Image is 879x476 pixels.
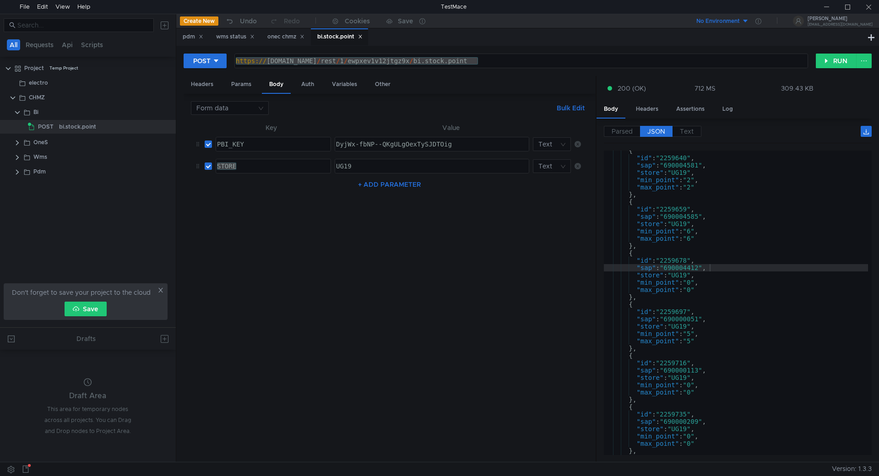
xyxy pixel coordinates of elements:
input: Search... [17,20,148,30]
div: Params [224,76,259,93]
div: Drafts [76,333,96,344]
div: Save [398,18,413,24]
div: Bi [33,105,38,119]
div: Log [715,101,740,118]
button: + ADD PARAMETER [354,179,424,190]
div: onec chmz [267,32,304,42]
div: No Environment [696,17,740,26]
button: Api [59,39,76,50]
div: Assertions [669,101,712,118]
div: Auth [294,76,321,93]
div: 712 MS [695,84,716,92]
button: POST [184,54,227,68]
div: Wms [33,150,47,164]
div: Headers [184,76,221,93]
button: Undo [218,14,263,28]
span: POST [38,120,54,134]
div: CHMZ [29,91,45,104]
button: Create New [180,16,218,26]
div: OneS [33,135,48,149]
th: Value [331,122,571,133]
button: All [7,39,20,50]
div: Variables [325,76,364,93]
span: Version: 1.3.3 [832,462,872,476]
span: Don't forget to save your project to the cloud [12,287,151,298]
button: No Environment [685,14,749,28]
div: Pdm [33,165,46,178]
button: RUN [816,54,857,68]
div: Cookies [345,16,370,27]
div: [PERSON_NAME] [808,16,873,21]
button: Save [65,302,107,316]
div: Body [262,76,291,94]
div: POST [193,56,211,66]
div: [EMAIL_ADDRESS][DOMAIN_NAME] [808,23,873,26]
div: 309.43 KB [781,84,814,92]
div: electro [29,76,48,90]
div: Temp Project [49,61,78,75]
div: Other [368,76,398,93]
button: Requests [23,39,56,50]
button: Bulk Edit [553,103,588,114]
button: Redo [263,14,306,28]
span: JSON [647,127,665,135]
div: Undo [240,16,257,27]
span: Text [680,127,694,135]
button: Scripts [78,39,106,50]
div: Project [24,61,44,75]
div: bi.stock.point [317,32,363,42]
div: pdm [183,32,203,42]
div: bi.stock.point [59,120,96,134]
th: Key [212,122,331,133]
span: 200 (OK) [618,83,646,93]
div: Body [597,101,625,119]
div: Redo [284,16,300,27]
div: wms status [216,32,255,42]
div: Headers [629,101,666,118]
span: Parsed [612,127,633,135]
